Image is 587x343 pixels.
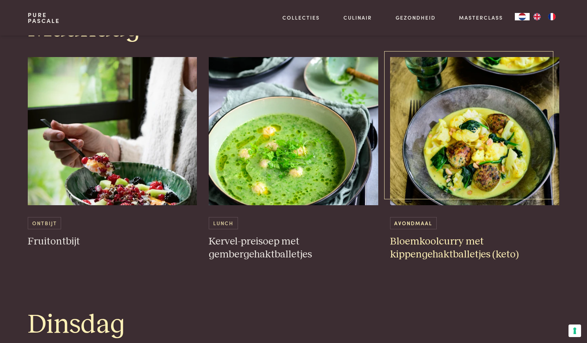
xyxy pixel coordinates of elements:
ul: Language list [530,13,559,20]
aside: Language selected: Nederlands [515,13,559,20]
h3: Bloemkoolcurry met kippengehaktballetjes (keto) [390,235,560,261]
a: FR [544,13,559,20]
a: Kervel-preisoep met gembergehaktballetjes Lunch Kervel-preisoep met gembergehaktballetjes [209,57,378,261]
a: NL [515,13,530,20]
img: Fruitontbijt [28,57,197,205]
a: Collecties [282,14,320,21]
a: Gezondheid [396,14,436,21]
a: Fruitontbijt Ontbijt Fruitontbijt [28,57,197,248]
a: Bloemkoolcurry met kippengehaktballetjes (keto) Avondmaal Bloemkoolcurry met kippengehaktballetje... [390,57,560,261]
a: Masterclass [459,14,503,21]
img: Kervel-preisoep met gembergehaktballetjes [209,57,378,205]
a: EN [530,13,544,20]
span: Lunch [209,217,238,229]
div: Language [515,13,530,20]
h1: Dinsdag [28,308,559,342]
span: Avondmaal [390,217,437,229]
a: PurePascale [28,12,60,24]
button: Uw voorkeuren voor toestemming voor trackingtechnologieën [568,324,581,337]
h3: Kervel-preisoep met gembergehaktballetjes [209,235,378,261]
span: Ontbijt [28,217,61,229]
h3: Fruitontbijt [28,235,197,248]
a: Culinair [343,14,372,21]
img: Bloemkoolcurry met kippengehaktballetjes (keto) [390,57,560,205]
